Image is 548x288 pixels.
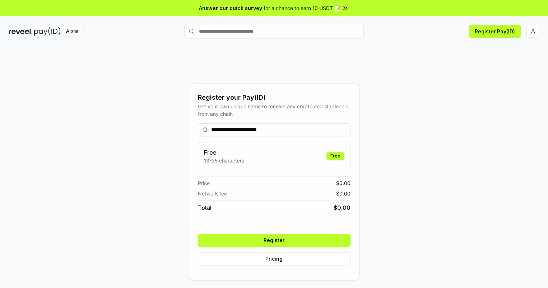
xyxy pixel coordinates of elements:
[9,27,33,36] img: reveel_dark
[62,27,82,36] div: Alpha
[326,152,344,160] div: Free
[198,103,350,118] div: Get your own unique name to receive any crypto and stablecoin, from any chain
[198,93,350,103] div: Register your Pay(ID)
[199,4,262,12] span: Answer our quick survey
[336,179,350,187] span: $ 0.00
[198,252,350,265] button: Pricing
[198,179,210,187] span: Price
[204,157,244,164] p: 13-25 characters
[198,203,212,212] span: Total
[198,234,350,247] button: Register
[336,190,350,197] span: $ 0.00
[34,27,61,36] img: pay_id
[198,190,227,197] span: Network fee
[469,25,521,38] button: Register Pay(ID)
[334,203,350,212] span: $ 0.00
[204,148,244,157] h3: Free
[264,4,340,12] span: for a chance to earn 10 USDT 📝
